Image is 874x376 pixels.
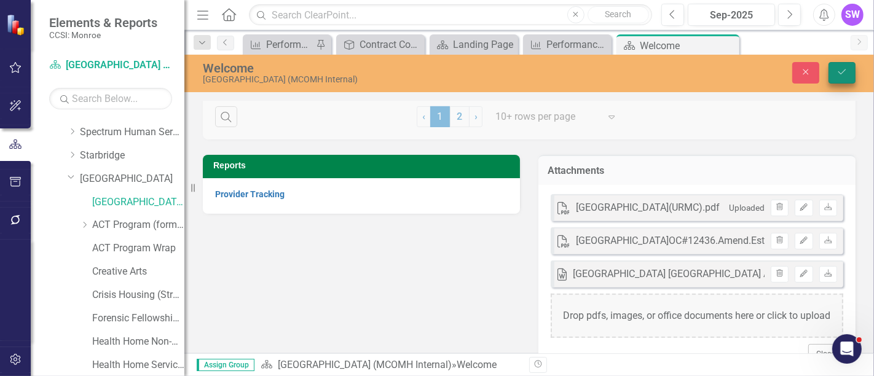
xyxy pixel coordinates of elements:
[261,358,520,372] div: »
[92,241,184,256] a: ACT Program Wrap
[6,14,28,36] img: ClearPoint Strategy
[49,88,172,109] input: Search Below...
[453,37,515,52] div: Landing Page
[605,9,631,19] span: Search
[92,265,184,279] a: Creative Arts
[80,149,184,163] a: Starbridge
[92,311,184,326] a: Forensic Fellowship Program
[215,189,285,199] a: Provider Tracking
[92,195,184,210] a: [GEOGRAPHIC_DATA] (MCOMH Internal)
[203,61,562,75] div: Welcome
[249,4,652,26] input: Search ClearPoint...
[692,8,771,23] div: Sep-2025
[526,37,608,52] a: Performance Report
[92,358,184,372] a: Health Home Service Dollars
[92,335,184,349] a: Health Home Non-Medicaid Care Management
[640,38,736,53] div: Welcome
[576,234,840,248] div: [GEOGRAPHIC_DATA]OC#12436.Amend.Establish.[DATE].pdf
[92,288,184,302] a: Crisis Housing (Strong Ties Comm Support Beds)
[49,58,172,72] a: [GEOGRAPHIC_DATA] (MCOMH Internal)
[49,30,157,40] small: CCSI: Monroe
[339,37,422,52] a: Contract Coordinator Review
[80,172,184,186] a: [GEOGRAPHIC_DATA]
[729,203,825,213] small: Uploaded [DATE] 9:55 AM
[546,37,608,52] div: Performance Report
[551,294,843,338] div: Drop pdfs, images, or office documents here or click to upload
[548,165,846,176] h3: Attachments
[832,334,862,364] iframe: Intercom live chat
[576,201,720,215] div: [GEOGRAPHIC_DATA](URMC).pdf
[197,359,254,371] span: Assign Group
[266,37,313,52] div: Performance Report
[92,218,184,232] a: ACT Program (formerly Project Link)
[433,37,515,52] a: Landing Page
[213,161,514,170] h3: Reports
[841,4,864,26] button: SW
[203,75,562,84] div: [GEOGRAPHIC_DATA] (MCOMH Internal)
[246,37,313,52] a: Performance Report
[688,4,775,26] button: Sep-2025
[49,15,157,30] span: Elements & Reports
[360,37,422,52] div: Contract Coordinator Review
[457,359,497,370] div: Welcome
[278,359,452,370] a: [GEOGRAPHIC_DATA] (MCOMH Internal)
[80,125,184,139] a: Spectrum Human Services, Inc.
[588,6,649,23] button: Search
[808,344,843,364] button: Close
